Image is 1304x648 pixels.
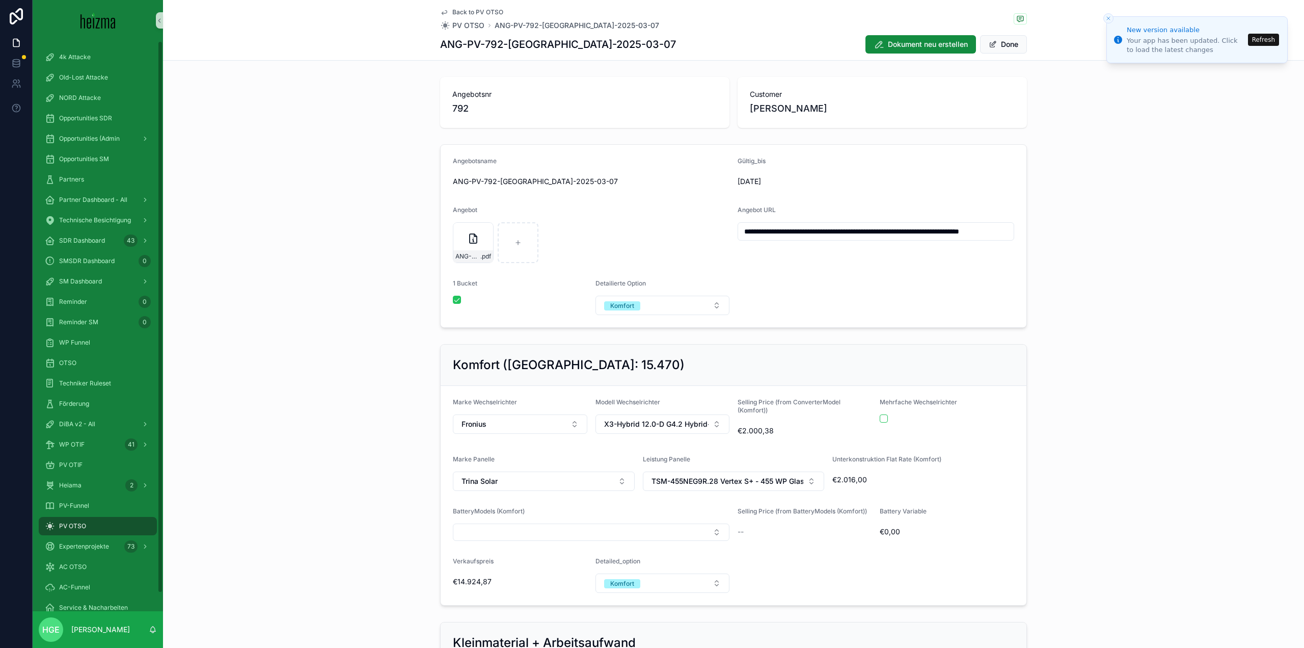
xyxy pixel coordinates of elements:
[59,461,83,469] span: PV OTIF
[59,298,87,306] span: Reminder
[880,398,957,406] span: Mehrfache Wechselrichter
[59,135,120,143] span: Opportunities (Admin
[59,196,127,204] span: Partner Dashboard - All
[453,557,494,565] span: Verkaufspreis
[453,279,477,287] span: 1 Bucket
[59,339,90,347] span: WP Funnel
[738,206,776,214] span: Angebot URL
[39,476,157,495] a: Heiama2
[139,255,151,267] div: 0
[865,35,976,54] button: Dokument neu erstellen
[610,579,634,588] div: Komfort
[453,157,497,165] span: Angebotsname
[59,277,102,286] span: SM Dashboard
[39,497,157,515] a: PV-Funnel
[453,524,729,541] button: Select Button
[59,400,89,408] span: Förderung
[59,73,108,82] span: Old-Lost Attacke
[453,414,587,434] button: Select Button
[461,419,486,429] span: Fronius
[39,48,157,66] a: 4k Attacke
[59,379,111,387] span: Techniker Ruleset
[39,170,157,189] a: Partners
[452,101,717,116] span: 792
[124,235,138,247] div: 43
[59,542,109,551] span: Expertenprojekte
[738,507,867,515] span: Selling Price (from BatteryModels (Komfort))
[39,395,157,413] a: Förderung
[651,476,804,486] span: TSM-455NEG9R.28 Vertex S+ - 455 WP Glas-Glas
[643,455,690,463] span: Leistung Panelle
[461,476,498,486] span: Trina Solar
[452,20,484,31] span: PV OTSO
[59,216,131,224] span: Technische Besichtigung
[39,89,157,107] a: NORD Attacke
[59,583,90,591] span: AC-Funnel
[59,522,86,530] span: PV OTSO
[453,357,685,373] h2: Komfort ([GEOGRAPHIC_DATA]: 15.470)
[33,41,163,611] div: scrollable content
[880,507,927,515] span: Battery Variable
[42,624,60,636] span: HGE
[1248,34,1279,46] button: Refresh
[595,557,640,565] span: Detailed_option
[39,252,157,270] a: SMSDR Dashboard0
[595,574,730,593] button: Select Button
[59,114,112,122] span: Opportunities SDR
[595,296,730,315] button: Select Button
[1127,25,1245,35] div: New version available
[495,20,659,31] a: ANG-PV-792-[GEOGRAPHIC_DATA]-2025-03-07
[59,94,101,102] span: NORD Attacke
[453,176,729,187] span: ANG-PV-792-[GEOGRAPHIC_DATA]-2025-03-07
[738,176,872,187] span: [DATE]
[750,89,1015,99] span: Customer
[59,175,84,184] span: Partners
[59,257,115,265] span: SMSDR Dashboard
[888,39,968,49] span: Dokument neu erstellen
[124,540,138,553] div: 73
[440,8,503,16] a: Back to PV OTSO
[453,398,517,406] span: Marke Wechselrichter
[980,35,1027,54] button: Done
[738,398,840,414] span: Selling Price (from ConverterModel (Komfort))
[39,517,157,535] a: PV OTSO
[59,502,89,510] span: PV-Funnel
[39,374,157,393] a: Techniker Ruleset
[139,316,151,328] div: 0
[39,578,157,597] a: AC-Funnel
[39,129,157,148] a: Opportunities (Admin
[738,157,766,165] span: Gültig_bis
[440,37,676,51] h1: ANG-PV-792-[GEOGRAPHIC_DATA]-2025-03-07
[80,12,116,29] img: App logo
[595,279,646,287] span: Detailierte Option
[39,537,157,556] a: Expertenprojekte73
[452,89,717,99] span: Angebotsnr
[39,313,157,331] a: Reminder SM0
[39,109,157,127] a: Opportunities SDR
[1127,36,1245,55] div: Your app has been updated. Click to load the latest changes
[595,398,660,406] span: Modell Wechselrichter
[59,237,105,245] span: SDR Dashboard
[59,604,128,612] span: Service & Nacharbeiten
[39,293,157,311] a: Reminder0
[39,231,157,250] a: SDR Dashboard43
[71,625,130,635] p: [PERSON_NAME]
[440,20,484,31] a: PV OTSO
[59,563,87,571] span: AC OTSO
[480,252,491,261] span: .pdf
[455,252,480,261] span: ANG-PV-792-[GEOGRAPHIC_DATA]-2025-03-07
[452,8,503,16] span: Back to PV OTSO
[643,472,825,491] button: Select Button
[39,456,157,474] a: PV OTIF
[738,426,872,436] span: €2.000,38
[39,272,157,291] a: SM Dashboard
[453,455,495,463] span: Marke Panelle
[39,211,157,229] a: Technische Besichtigung
[750,101,827,116] span: [PERSON_NAME]
[453,507,525,515] span: BatteryModels (Komfort)
[59,481,81,489] span: Heiama
[39,191,157,209] a: Partner Dashboard - All
[453,577,587,587] span: €14.924,87
[39,150,157,168] a: Opportunities SM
